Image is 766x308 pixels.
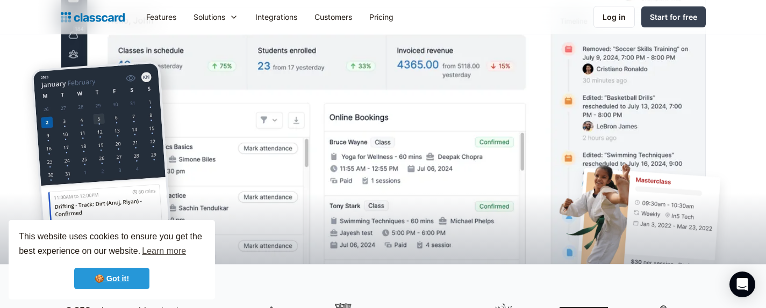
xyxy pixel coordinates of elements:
[74,268,149,289] a: dismiss cookie message
[138,5,185,29] a: Features
[19,230,205,259] span: This website uses cookies to ensure you get the best experience on our website.
[641,6,706,27] a: Start for free
[9,220,215,299] div: cookieconsent
[247,5,306,29] a: Integrations
[306,5,361,29] a: Customers
[185,5,247,29] div: Solutions
[593,6,635,28] a: Log in
[650,11,697,23] div: Start for free
[140,243,188,259] a: learn more about cookies
[603,11,626,23] div: Log in
[194,11,225,23] div: Solutions
[61,10,125,25] a: Logo
[729,272,755,297] div: Open Intercom Messenger
[361,5,402,29] a: Pricing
